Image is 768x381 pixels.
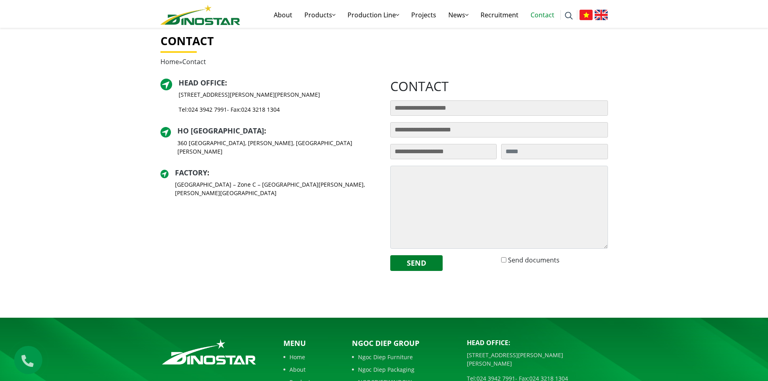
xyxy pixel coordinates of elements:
[177,126,264,135] a: HO [GEOGRAPHIC_DATA]
[405,2,442,28] a: Projects
[508,255,560,265] label: Send documents
[579,10,593,20] img: Tiếng Việt
[160,34,608,48] h1: Contact
[160,5,240,25] img: logo
[175,169,378,177] h2: :
[390,79,608,94] h2: contact
[341,2,405,28] a: Production Line
[298,2,341,28] a: Products
[160,338,258,366] img: logo_footer
[177,139,378,156] p: 360 [GEOGRAPHIC_DATA], [PERSON_NAME], [GEOGRAPHIC_DATA][PERSON_NAME]
[283,353,332,361] a: Home
[268,2,298,28] a: About
[352,338,455,349] p: Ngoc Diep Group
[179,105,320,114] p: Tel: - Fax:
[160,127,171,137] img: directer
[467,351,608,368] p: [STREET_ADDRESS][PERSON_NAME][PERSON_NAME]
[283,338,332,349] p: Menu
[352,365,455,374] a: Ngoc Diep Packaging
[160,79,172,90] img: directer
[442,2,475,28] a: News
[283,365,332,374] a: About
[179,78,225,87] a: Head Office
[565,12,573,20] img: search
[160,57,179,66] a: Home
[160,170,169,178] img: directer
[241,106,280,113] a: 024 3218 1304
[160,57,206,66] span: »
[390,255,443,271] button: Send
[179,90,320,99] p: [STREET_ADDRESS][PERSON_NAME][PERSON_NAME]
[595,10,608,20] img: English
[175,168,207,177] a: Factory
[175,180,378,197] p: [GEOGRAPHIC_DATA] – Zone C – [GEOGRAPHIC_DATA][PERSON_NAME], [PERSON_NAME][GEOGRAPHIC_DATA]
[524,2,560,28] a: Contact
[188,106,227,113] a: 024 3942 7991
[467,338,608,348] p: Head Office:
[179,79,320,87] h2: :
[475,2,524,28] a: Recruitment
[182,57,206,66] span: Contact
[352,353,455,361] a: Ngoc Diep Furniture
[177,127,378,135] h2: :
